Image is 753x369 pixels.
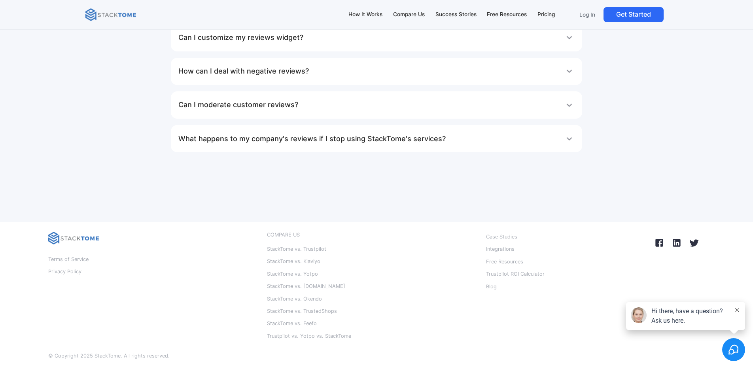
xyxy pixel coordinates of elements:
[483,6,531,23] a: Free Resources
[178,30,303,45] h1: Can I customize my reviews widget?
[486,257,523,267] a: Free Resources
[178,131,446,147] h1: What happens to my company's reviews if I stop using StackTome's services?
[267,256,320,267] a: StackTome vs. Klaviyo
[537,10,555,19] div: Pricing
[534,6,559,23] a: Pricing
[486,244,515,254] a: Integrations
[48,267,81,277] a: Privacy Policy
[48,352,170,360] p: © Copyright 2025 StackTome. All rights reserved.
[487,10,527,19] div: Free Resources
[178,63,309,79] h1: How can I deal with negative reviews?
[48,232,99,244] img: StackTome logo
[267,244,326,254] a: StackTome vs. Trustpilot
[267,294,322,304] a: StackTome vs. Okendo
[267,306,337,316] a: StackTome vs. TrustedShops
[48,254,89,265] a: Terms of Service
[670,236,684,250] img: StackTome LinkedIn profile
[486,232,517,242] a: Case Studies
[345,6,386,23] a: How It Works
[389,6,428,23] a: Compare Us
[486,269,545,279] a: Trustpilot ROI Calculator
[267,281,345,291] a: StackTome vs. [DOMAIN_NAME]
[267,318,317,329] a: StackTome vs. Feefo
[267,232,300,238] div: COMPARE US
[579,11,595,18] p: Log In
[348,10,382,19] div: How It Works
[687,236,701,250] img: StackTome X (Twitter) profile
[393,10,425,19] div: Compare Us
[267,232,300,242] a: COMPARE US
[604,7,664,22] a: Get Started
[652,236,666,250] img: StackTome Facebook profile
[435,10,477,19] div: Success Stories
[431,6,480,23] a: Success Stories
[267,269,318,279] a: StackTome vs. Yotpo
[486,282,497,292] a: Blog
[267,331,351,341] a: Trustpilot vs. Yotpo vs. StackTome
[178,97,298,113] h1: Can I moderate customer reviews?
[574,7,600,22] a: Log In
